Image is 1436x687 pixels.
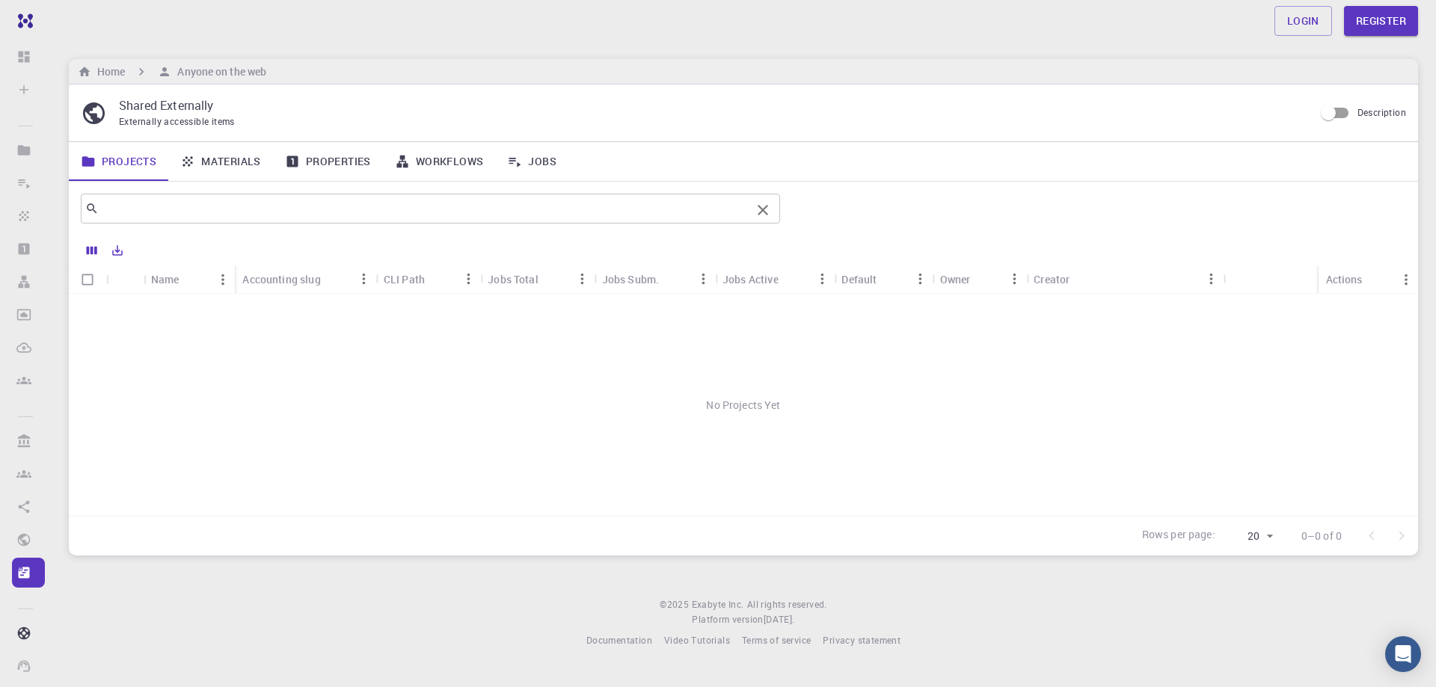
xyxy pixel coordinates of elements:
[664,633,730,648] a: Video Tutorials
[586,633,652,648] a: Documentation
[841,265,877,294] div: Default
[722,265,779,294] div: Jobs Active
[69,142,168,181] a: Projects
[971,267,995,291] button: Sort
[211,268,235,292] button: Menu
[692,612,763,627] span: Platform version
[909,267,933,291] button: Menu
[179,268,203,292] button: Sort
[384,265,425,294] div: CLI Path
[571,267,595,291] button: Menu
[940,265,971,294] div: Owner
[352,267,376,291] button: Menu
[1326,265,1363,294] div: Actions
[692,598,744,610] span: Exabyte Inc.
[1394,268,1418,292] button: Menu
[273,142,383,181] a: Properties
[242,265,320,294] div: Accounting slug
[747,597,827,612] span: All rights reserved.
[595,265,715,294] div: Jobs Subm.
[235,265,375,294] div: Accounting slug
[692,597,744,612] a: Exabyte Inc.
[764,612,795,627] a: [DATE].
[1142,527,1215,544] p: Rows per page:
[1301,529,1342,543] p: 0–0 of 0
[321,267,345,291] button: Sort
[1070,267,1093,291] button: Sort
[1200,267,1224,291] button: Menu
[742,633,811,648] a: Terms of service
[1274,6,1332,36] a: Login
[69,294,1418,516] div: No Projects Yet
[91,64,125,80] h6: Home
[144,265,235,294] div: Name
[834,265,932,294] div: Default
[751,198,775,222] button: Clear
[823,633,900,648] a: Privacy statement
[480,265,594,294] div: Jobs Total
[171,64,266,80] h6: Anyone on the web
[119,115,235,127] span: Externally accessible items
[488,265,538,294] div: Jobs Total
[1034,265,1070,294] div: Creator
[1357,106,1406,118] span: Description
[79,238,105,262] button: Columns
[764,613,795,625] span: [DATE] .
[1344,6,1418,36] a: Register
[75,64,269,80] nav: breadcrumb
[660,597,691,612] span: © 2025
[586,634,652,646] span: Documentation
[456,267,480,291] button: Menu
[119,96,1302,114] p: Shared Externally
[1319,265,1418,294] div: Actions
[715,265,834,294] div: Jobs Active
[106,265,144,294] div: Icon
[664,634,730,646] span: Video Tutorials
[823,634,900,646] span: Privacy statement
[1221,526,1277,547] div: 20
[1002,267,1026,291] button: Menu
[1385,636,1421,672] div: Open Intercom Messenger
[12,13,33,28] img: logo
[933,265,1026,294] div: Owner
[691,267,715,291] button: Menu
[742,634,811,646] span: Terms of service
[602,265,660,294] div: Jobs Subm.
[151,265,179,294] div: Name
[105,238,130,262] button: Export
[495,142,568,181] a: Jobs
[383,142,496,181] a: Workflows
[168,142,273,181] a: Materials
[376,265,480,294] div: CLI Path
[810,267,834,291] button: Menu
[1026,265,1223,294] div: Creator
